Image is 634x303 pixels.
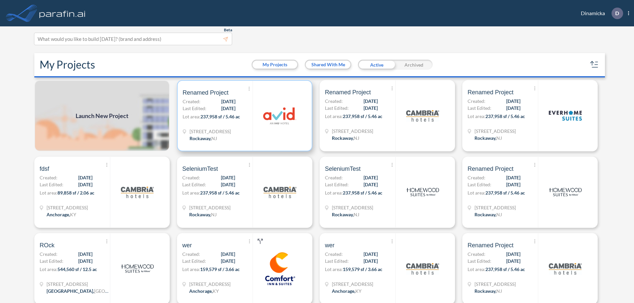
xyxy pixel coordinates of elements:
span: [DATE] [221,181,235,188]
span: [DATE] [221,105,235,112]
span: 1899 Evergreen Rd [47,204,88,211]
img: logo [406,252,439,285]
span: [DATE] [506,105,520,111]
span: Last Edited: [468,181,491,188]
img: logo [549,176,582,209]
span: Rockaway , [332,135,354,141]
span: 237,958 sf / 5.46 ac [200,114,240,119]
span: Created: [183,98,200,105]
span: Anchorage , [47,212,70,217]
a: SeleniumTestCreated:[DATE]Last Edited:[DATE]Lot area:237,958 sf / 5.46 ac[STREET_ADDRESS]Rockaway... [174,157,317,228]
span: [DATE] [506,174,520,181]
div: Rockaway, NJ [332,135,359,141]
span: [DATE] [78,251,92,258]
div: Active [358,60,395,70]
span: KY [355,288,362,294]
span: Lot area: [182,266,200,272]
span: Lot area: [40,190,57,196]
span: 321 Mt Hope Ave [189,204,230,211]
span: NJ [496,212,502,217]
span: NJ [211,212,217,217]
span: 321 Mt Hope Ave [475,128,516,135]
span: Lot area: [40,266,57,272]
span: 1790 Evergreen Rd [189,281,230,288]
span: Rockaway , [475,135,496,141]
span: NJ [354,212,359,217]
span: Last Edited: [183,105,206,112]
span: Last Edited: [468,105,491,111]
button: My Projects [253,61,297,69]
span: NJ [496,288,502,294]
span: 544,560 sf / 12.5 ac [57,266,97,272]
span: Created: [325,98,343,105]
span: Anchorage , [332,288,355,294]
span: 321 Mt Hope Ave [332,204,373,211]
span: Created: [468,174,485,181]
span: 237,958 sf / 5.46 ac [200,190,240,196]
span: 13835 Beaumont Hwy [47,281,109,288]
span: wer [325,241,335,249]
span: Created: [325,174,343,181]
span: Lot area: [325,190,343,196]
a: SeleniumTestCreated:[DATE]Last Edited:[DATE]Lot area:237,958 sf / 5.46 ac[STREET_ADDRESS]Rockaway... [317,157,460,228]
span: Last Edited: [40,181,63,188]
span: [DATE] [78,181,92,188]
div: Anchorage, KY [332,288,362,294]
a: Renamed ProjectCreated:[DATE]Last Edited:[DATE]Lot area:237,958 sf / 5.46 ac[STREET_ADDRESS]Rocka... [460,80,602,151]
span: Created: [182,174,200,181]
span: SeleniumTest [325,165,361,173]
span: Renamed Project [468,165,513,173]
button: Shared With Me [306,61,350,69]
span: 1790 Evergreen Rd [332,281,373,288]
span: 321 Mt Hope Ave [475,281,516,288]
div: Dinamicka [571,8,629,19]
span: [DATE] [364,251,378,258]
span: [DATE] [364,181,378,188]
span: wer [182,241,192,249]
img: logo [264,252,297,285]
img: add [34,80,170,151]
span: [DATE] [364,174,378,181]
span: 237,958 sf / 5.46 ac [485,190,525,196]
span: Renamed Project [468,241,513,249]
span: NJ [354,135,359,141]
div: Rockaway, NJ [190,135,217,142]
div: Rockaway, NJ [332,211,359,218]
p: D [615,10,619,16]
span: Created: [468,98,485,105]
span: Lot area: [325,266,343,272]
span: Last Edited: [325,181,349,188]
span: Created: [40,174,57,181]
span: Created: [182,251,200,258]
span: [DATE] [78,258,92,264]
span: [DATE] [364,105,378,111]
div: Rockaway, NJ [189,211,217,218]
span: Lot area: [182,190,200,196]
span: [GEOGRAPHIC_DATA] , [47,288,94,294]
span: Renamed Project [183,89,229,97]
span: Created: [468,251,485,258]
span: [DATE] [221,98,235,105]
img: logo [549,99,582,132]
span: Renamed Project [468,88,513,96]
div: Houston, TX [47,288,109,294]
a: fdsfCreated:[DATE]Last Edited:[DATE]Lot area:89,858 sf / 2.06 ac[STREET_ADDRESS]Anchorage,KYlogo [32,157,174,228]
span: Lot area: [468,113,485,119]
span: Lot area: [325,113,343,119]
span: Rockaway , [332,212,354,217]
span: ROck [40,241,54,249]
img: logo [264,176,297,209]
span: [DATE] [506,181,520,188]
span: Lot area: [183,114,200,119]
span: Launch New Project [76,111,128,120]
span: KY [70,212,76,217]
span: 237,958 sf / 5.46 ac [485,113,525,119]
span: 89,858 sf / 2.06 ac [57,190,94,196]
span: Last Edited: [182,258,206,264]
span: Rockaway , [475,212,496,217]
span: Rockaway , [475,288,496,294]
span: [DATE] [506,98,520,105]
h2: My Projects [40,58,95,71]
span: Last Edited: [40,258,63,264]
span: 237,958 sf / 5.46 ac [343,190,382,196]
